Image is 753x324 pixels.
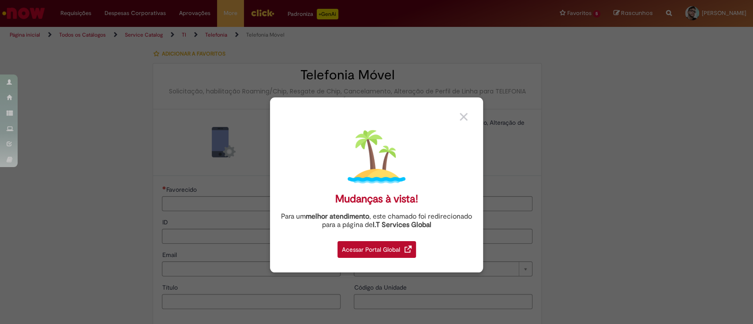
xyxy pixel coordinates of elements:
[306,212,369,221] strong: melhor atendimento
[405,246,412,253] img: redirect_link.png
[335,193,418,205] div: Mudanças à vista!
[460,113,468,121] img: close_button_grey.png
[277,212,476,229] div: Para um , este chamado foi redirecionado para a página de
[348,128,405,186] img: island.png
[337,236,416,258] a: Acessar Portal Global
[337,241,416,258] div: Acessar Portal Global
[373,216,431,229] a: I.T Services Global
